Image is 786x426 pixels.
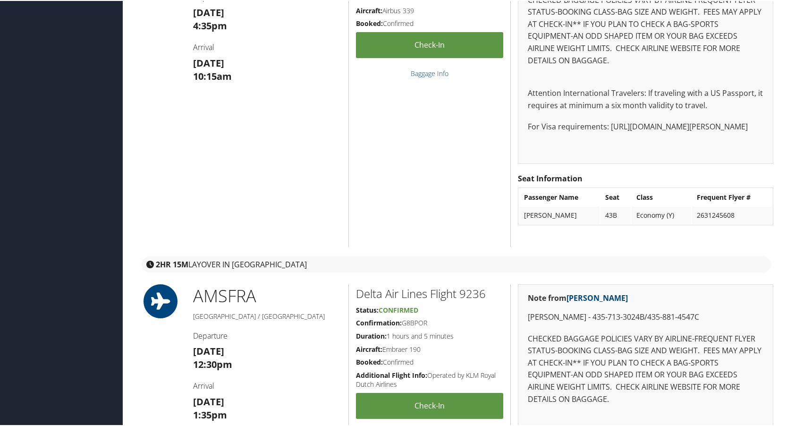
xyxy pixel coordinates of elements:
[528,292,628,302] strong: Note from
[411,68,448,77] a: Baggage Info
[142,256,771,272] div: layover in [GEOGRAPHIC_DATA]
[193,311,341,320] h5: [GEOGRAPHIC_DATA] / [GEOGRAPHIC_DATA]
[566,292,628,302] a: [PERSON_NAME]
[518,172,583,183] strong: Seat Information
[193,380,341,390] h4: Arrival
[356,18,383,27] strong: Booked:
[356,18,503,27] h5: Confirmed
[356,344,503,353] h5: Embraer 190
[193,5,224,18] strong: [DATE]
[193,18,227,31] strong: 4:35pm
[600,188,630,205] th: Seat
[356,370,427,379] strong: Additional Flight Info:
[632,206,691,223] td: Economy (Y)
[356,317,402,326] strong: Confirmation:
[356,5,503,15] h5: Airbus 339
[156,258,188,269] strong: 2HR 15M
[193,56,224,68] strong: [DATE]
[193,283,341,307] h1: AMS FRA
[692,188,772,205] th: Frequent Flyer #
[528,332,763,405] p: CHECKED BAGGAGE POLICIES VARY BY AIRLINE-FREQUENT FLYER STATUS-BOOKING CLASS-BAG SIZE AND WEIGHT....
[356,344,382,353] strong: Aircraft:
[356,31,503,57] a: Check-in
[356,305,379,314] strong: Status:
[600,206,630,223] td: 43B
[193,408,227,420] strong: 1:35pm
[356,317,503,327] h5: G8BPOR
[356,357,503,366] h5: Confirmed
[528,86,763,111] p: Attention International Travelers: If traveling with a US Passport, it requires at minimum a six ...
[193,357,232,370] strong: 12:30pm
[692,206,772,223] td: 2631245608
[519,188,600,205] th: Passenger Name
[193,330,341,340] h4: Departure
[379,305,418,314] span: Confirmed
[193,344,224,357] strong: [DATE]
[193,394,224,407] strong: [DATE]
[356,357,383,366] strong: Booked:
[356,331,387,340] strong: Duration:
[632,188,691,205] th: Class
[356,331,503,340] h5: 1 hours and 5 minutes
[356,392,503,418] a: Check-in
[356,370,503,388] h5: Operated by KLM Royal Dutch Airlines
[528,120,763,132] p: For Visa requirements: [URL][DOMAIN_NAME][PERSON_NAME]
[193,41,341,51] h4: Arrival
[519,206,600,223] td: [PERSON_NAME]
[193,69,232,82] strong: 10:15am
[356,285,503,301] h2: Delta Air Lines Flight 9236
[528,310,763,323] p: [PERSON_NAME] - 435-713-3024B/435-881-4547C
[356,5,382,14] strong: Aircraft:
